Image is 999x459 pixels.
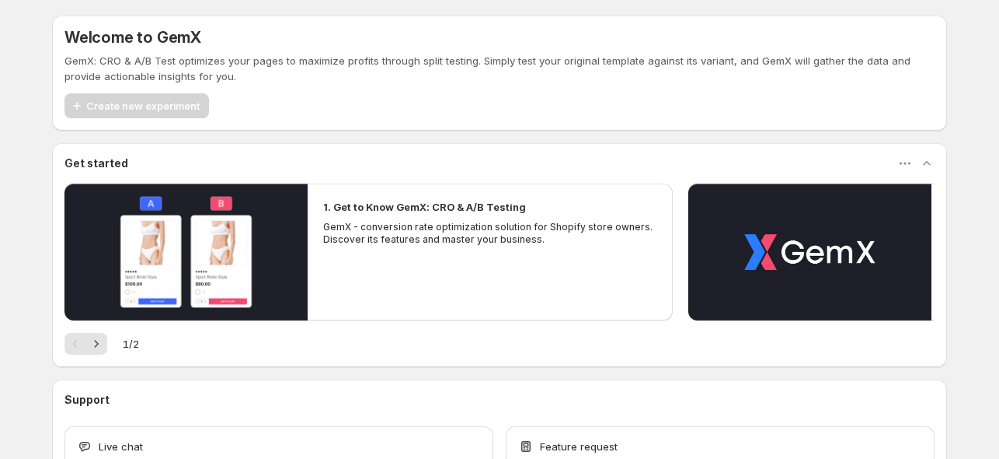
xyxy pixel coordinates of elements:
p: GemX - conversion rate optimization solution for Shopify store owners. Discover its features and ... [323,221,657,246]
p: GemX: CRO & A/B Test optimizes your pages to maximize profits through split testing. Simply test ... [64,53,935,84]
span: Live chat [99,439,143,454]
h5: Welcome to GemX [64,28,201,47]
button: Next [85,333,107,355]
h3: Get started [64,156,128,171]
h3: Support [64,392,110,408]
h2: 1. Get to Know GemX: CRO & A/B Testing [323,199,526,215]
button: Play video [64,184,308,321]
nav: Pagination [64,333,107,355]
span: Feature request [540,439,618,454]
button: Play video [688,184,931,321]
span: 1 / 2 [123,336,139,352]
